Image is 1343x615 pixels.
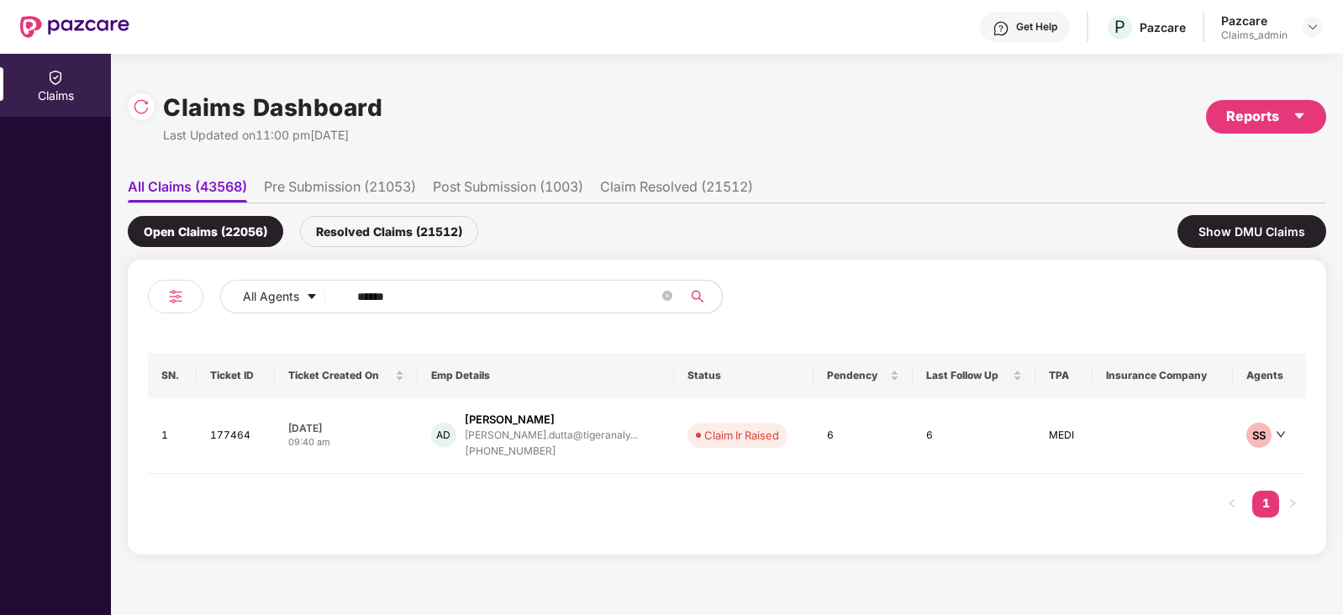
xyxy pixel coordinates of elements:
[465,429,638,440] div: [PERSON_NAME].dutta@tigeranaly...
[1226,106,1306,127] div: Reports
[1219,491,1246,518] button: left
[1035,353,1093,398] th: TPA
[1114,17,1125,37] span: P
[288,369,392,382] span: Ticket Created On
[197,398,274,474] td: 177464
[1306,20,1319,34] img: svg+xml;base64,PHN2ZyBpZD0iRHJvcGRvd24tMzJ4MzIiIHhtbG5zPSJodHRwOi8vd3d3LnczLm9yZy8yMDAwL3N2ZyIgd2...
[1233,353,1306,398] th: Agents
[431,423,456,448] div: AD
[662,291,672,301] span: close-circle
[674,353,814,398] th: Status
[1221,13,1288,29] div: Pazcare
[148,353,197,398] th: SN.
[1093,353,1233,398] th: Insurance Company
[128,216,283,247] div: Open Claims (22056)
[814,353,913,398] th: Pendency
[300,216,478,247] div: Resolved Claims (21512)
[133,98,150,115] img: svg+xml;base64,PHN2ZyBpZD0iUmVsb2FkLTMyeDMyIiB4bWxucz0iaHR0cDovL3d3dy53My5vcmcvMjAwMC9zdmciIHdpZH...
[148,398,197,474] td: 1
[20,16,129,38] img: New Pazcare Logo
[1140,19,1186,35] div: Pazcare
[1016,20,1057,34] div: Get Help
[1288,498,1298,508] span: right
[264,178,416,202] li: Pre Submission (21053)
[243,287,299,306] span: All Agents
[47,69,64,86] img: svg+xml;base64,PHN2ZyBpZD0iQ2xhaW0iIHhtbG5zPSJodHRwOi8vd3d3LnczLm9yZy8yMDAwL3N2ZyIgd2lkdGg9IjIwIi...
[913,398,1035,474] td: 6
[465,444,638,460] div: [PHONE_NUMBER]
[433,178,583,202] li: Post Submission (1003)
[288,435,404,449] div: 09:40 am
[993,20,1009,37] img: svg+xml;base64,PHN2ZyBpZD0iSGVscC0zMngzMiIgeG1sbnM9Imh0dHA6Ly93d3cudzMub3JnLzIwMDAvc3ZnIiB3aWR0aD...
[128,178,247,202] li: All Claims (43568)
[814,398,913,474] td: 6
[163,89,382,126] h1: Claims Dashboard
[681,290,714,303] span: search
[1246,423,1272,448] div: SS
[1219,491,1246,518] li: Previous Page
[1227,498,1237,508] span: left
[1035,398,1093,474] td: MEDI
[1177,215,1326,248] div: Show DMU Claims
[1279,491,1306,518] button: right
[163,126,382,145] div: Last Updated on 11:00 pm[DATE]
[288,421,404,435] div: [DATE]
[600,178,753,202] li: Claim Resolved (21512)
[418,353,674,398] th: Emp Details
[166,286,186,307] img: svg+xml;base64,PHN2ZyB4bWxucz0iaHR0cDovL3d3dy53My5vcmcvMjAwMC9zdmciIHdpZHRoPSIyNCIgaGVpZ2h0PSIyNC...
[1279,491,1306,518] li: Next Page
[465,412,555,428] div: [PERSON_NAME]
[704,427,779,444] div: Claim Ir Raised
[827,369,887,382] span: Pendency
[197,353,274,398] th: Ticket ID
[662,289,672,305] span: close-circle
[681,280,723,313] button: search
[1276,429,1286,439] span: down
[306,291,318,304] span: caret-down
[913,353,1035,398] th: Last Follow Up
[1252,491,1279,516] a: 1
[1252,491,1279,518] li: 1
[926,369,1009,382] span: Last Follow Up
[275,353,418,398] th: Ticket Created On
[1293,109,1306,123] span: caret-down
[1221,29,1288,42] div: Claims_admin
[220,280,354,313] button: All Agentscaret-down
